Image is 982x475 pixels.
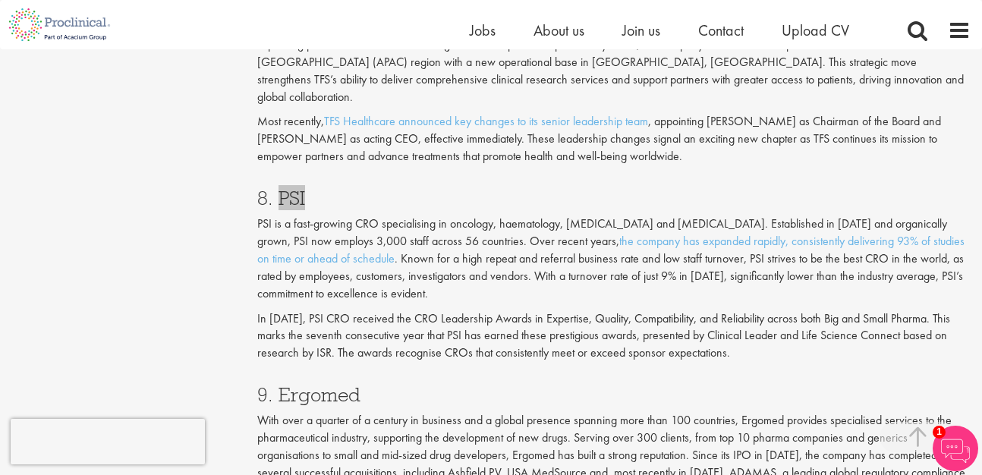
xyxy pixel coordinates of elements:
[11,419,205,464] iframe: reCAPTCHA
[257,113,971,165] p: Most recently, , appointing [PERSON_NAME] as Chairman of the Board and [PERSON_NAME] as acting CE...
[257,233,965,266] a: the company has expanded rapidly, consistently delivering 93% of studies on time or ahead of sche...
[698,20,744,40] a: Contact
[257,188,971,208] h3: 8. PSI
[257,215,971,302] p: PSI is a fast-growing CRO specialising in oncology, haematology, [MEDICAL_DATA] and [MEDICAL_DATA...
[622,20,660,40] a: Join us
[933,426,946,439] span: 1
[257,310,971,363] p: In [DATE], PSI CRO received the CRO Leadership Awards in Expertise, Quality, Compatibility, and R...
[257,385,971,404] h3: 9. Ergomed
[933,426,978,471] img: Chatbot
[324,113,648,129] a: TFS Healthcare announced key changes to its senior leadership team
[470,20,496,40] a: Jobs
[782,20,849,40] a: Upload CV
[257,19,971,105] p: The launch of its new mission statement and tagline, "Empowering Partners. Enriching Lives," refl...
[533,20,584,40] a: About us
